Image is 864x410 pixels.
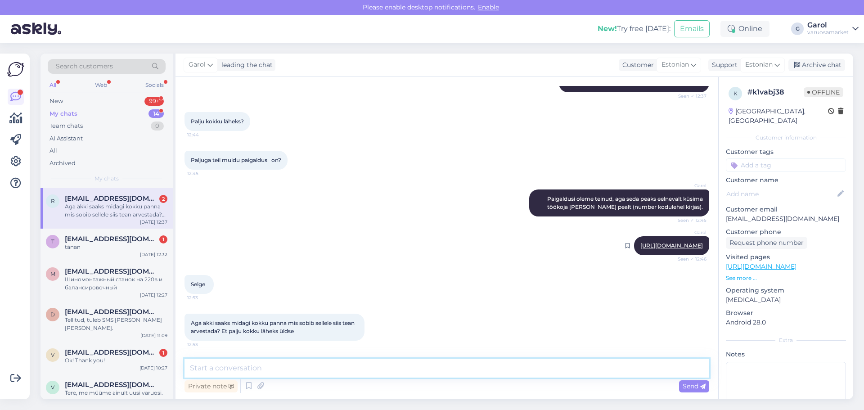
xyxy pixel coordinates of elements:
[94,175,119,183] span: My chats
[159,235,167,243] div: 1
[674,20,710,37] button: Emails
[148,109,164,118] div: 14
[640,242,703,249] a: [URL][DOMAIN_NAME]
[726,189,836,199] input: Add name
[65,203,167,219] div: Aga äkki saaks midagi kokku panna mis sobib sellele siis tean arvestada? Et palju kokku läheks üldse
[726,134,846,142] div: Customer information
[673,229,706,236] span: Garol
[65,235,158,243] span: taev@dekoratiiv.ee
[729,107,828,126] div: [GEOGRAPHIC_DATA], [GEOGRAPHIC_DATA]
[726,262,796,270] a: [URL][DOMAIN_NAME]
[187,131,221,138] span: 12:44
[51,384,54,391] span: v
[65,348,158,356] span: victordorobat@yahoo.com
[807,29,849,36] div: varuosamarket
[807,22,849,29] div: Garol
[673,182,706,189] span: Garol
[726,350,846,359] p: Notes
[475,3,502,11] span: Enable
[51,351,54,358] span: v
[726,308,846,318] p: Browser
[51,198,55,204] span: R
[49,159,76,168] div: Archived
[673,93,706,99] span: Seen ✓ 12:37
[50,270,55,277] span: m
[747,87,804,98] div: # k1vabj38
[598,24,617,33] b: New!
[726,214,846,224] p: [EMAIL_ADDRESS][DOMAIN_NAME]
[598,23,670,34] div: Try free [DATE]:
[7,61,24,78] img: Askly Logo
[56,62,113,71] span: Search customers
[140,292,167,298] div: [DATE] 12:27
[48,79,58,91] div: All
[65,316,167,332] div: Tellitud, tuleb SMS [PERSON_NAME] [PERSON_NAME].
[65,243,167,251] div: tänan
[673,217,706,224] span: Seen ✓ 12:45
[726,205,846,214] p: Customer email
[788,59,845,71] div: Archive chat
[65,275,167,292] div: Шиномонтажный станок на 220в и балансировочный
[49,122,83,131] div: Team chats
[191,157,281,163] span: Paljuga teil muidu paigaldus on?
[218,60,273,70] div: leading the chat
[791,23,804,35] div: G
[726,158,846,172] input: Add a tag
[708,60,738,70] div: Support
[804,87,843,97] span: Offline
[144,97,164,106] div: 99+
[547,195,704,210] span: Paigaldusi oleme teinud, aga seda peaks eelnevalt küsima töökoja [PERSON_NAME] pealt (number kodu...
[139,365,167,371] div: [DATE] 10:27
[159,195,167,203] div: 2
[140,219,167,225] div: [DATE] 12:37
[726,252,846,262] p: Visited pages
[49,97,63,106] div: New
[140,251,167,258] div: [DATE] 12:32
[673,256,706,262] span: Seen ✓ 12:46
[51,238,54,245] span: t
[619,60,654,70] div: Customer
[733,90,738,97] span: k
[189,60,206,70] span: Garol
[50,311,55,318] span: d
[93,79,109,91] div: Web
[720,21,769,37] div: Online
[65,381,158,389] span: victordorobat@yahoo.com
[159,349,167,357] div: 1
[65,356,167,365] div: Ok! Thank you!
[726,318,846,327] p: Android 28.0
[726,227,846,237] p: Customer phone
[726,274,846,282] p: See more ...
[726,176,846,185] p: Customer name
[65,308,158,316] span: drmaska29@gmail.com
[49,109,77,118] div: My chats
[661,60,689,70] span: Estonian
[726,336,846,344] div: Extra
[187,170,221,177] span: 12:45
[184,380,238,392] div: Private note
[726,147,846,157] p: Customer tags
[807,22,859,36] a: Garolvaruosamarket
[65,267,158,275] span: milovidovnikolai@mail.ru
[745,60,773,70] span: Estonian
[726,237,807,249] div: Request phone number
[187,341,221,348] span: 12:53
[65,194,158,203] span: Raxer556@gmail.com
[49,134,83,143] div: AI Assistant
[726,295,846,305] p: [MEDICAL_DATA]
[191,118,244,125] span: Palju kokku läheks?
[65,389,167,405] div: Tere, me müüme ainult uusi varuosi. It's new and we have 1 in stock at our warehouse.
[144,79,166,91] div: Socials
[49,146,57,155] div: All
[140,332,167,339] div: [DATE] 11:09
[187,294,221,301] span: 12:53
[151,122,164,131] div: 0
[726,286,846,295] p: Operating system
[683,382,706,390] span: Send
[191,320,356,334] span: Aga äkki saaks midagi kokku panna mis sobib sellele siis tean arvestada? Et palju kokku läheks üldse
[191,281,205,288] span: Selge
